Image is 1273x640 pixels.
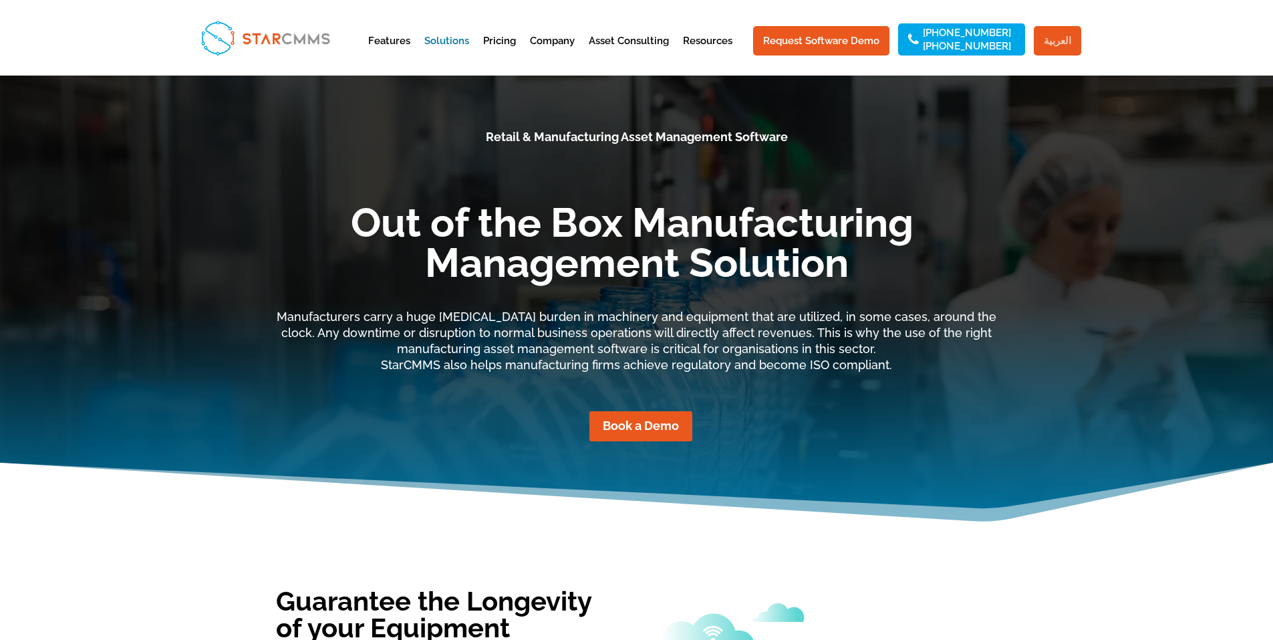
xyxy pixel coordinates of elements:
a: Request Software Demo [753,26,889,56]
h1: Out of the Box Manufacturing Management Solution [276,203,998,290]
a: Solutions [424,36,469,69]
a: Company [530,36,575,69]
a: العربية [1034,26,1081,56]
p: Manufacturers carry a huge [MEDICAL_DATA] burden in machinery and equipment that are utilized, in... [276,309,998,372]
a: Book a Demo [589,411,692,441]
a: Resources [683,36,732,69]
p: Retail & Manufacturing Asset Management Software [276,129,998,145]
img: StarCMMS [195,15,335,61]
iframe: Chat Widget [1050,496,1273,640]
a: Features [368,36,410,69]
a: [PHONE_NUMBER] [923,28,1011,37]
a: Asset Consulting [589,36,669,69]
a: [PHONE_NUMBER] [923,41,1011,51]
a: Pricing [483,36,516,69]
